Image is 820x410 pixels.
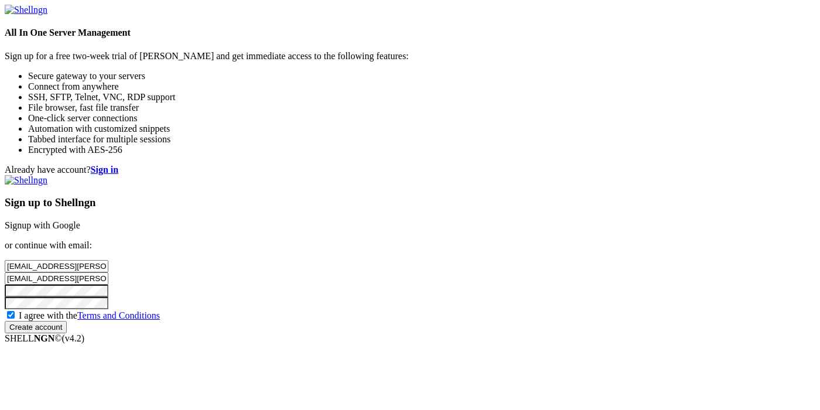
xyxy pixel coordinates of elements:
li: Tabbed interface for multiple sessions [28,134,815,145]
div: Already have account? [5,165,815,175]
h3: Sign up to Shellngn [5,196,815,209]
img: Shellngn [5,5,47,15]
input: I agree with theTerms and Conditions [7,311,15,319]
b: NGN [34,333,55,343]
li: Encrypted with AES-256 [28,145,815,155]
p: Sign up for a free two-week trial of [PERSON_NAME] and get immediate access to the following feat... [5,51,815,61]
input: Full name [5,260,108,272]
p: or continue with email: [5,240,815,251]
a: Sign in [91,165,119,175]
li: One-click server connections [28,113,815,124]
a: Signup with Google [5,220,80,230]
a: Terms and Conditions [77,310,160,320]
h4: All In One Server Management [5,28,815,38]
li: Secure gateway to your servers [28,71,815,81]
li: SSH, SFTP, Telnet, VNC, RDP support [28,92,815,102]
li: Automation with customized snippets [28,124,815,134]
li: Connect from anywhere [28,81,815,92]
span: SHELL © [5,333,84,343]
input: Email address [5,272,108,285]
span: 4.2.0 [62,333,85,343]
img: Shellngn [5,175,47,186]
input: Create account [5,321,67,333]
span: I agree with the [19,310,160,320]
li: File browser, fast file transfer [28,102,815,113]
